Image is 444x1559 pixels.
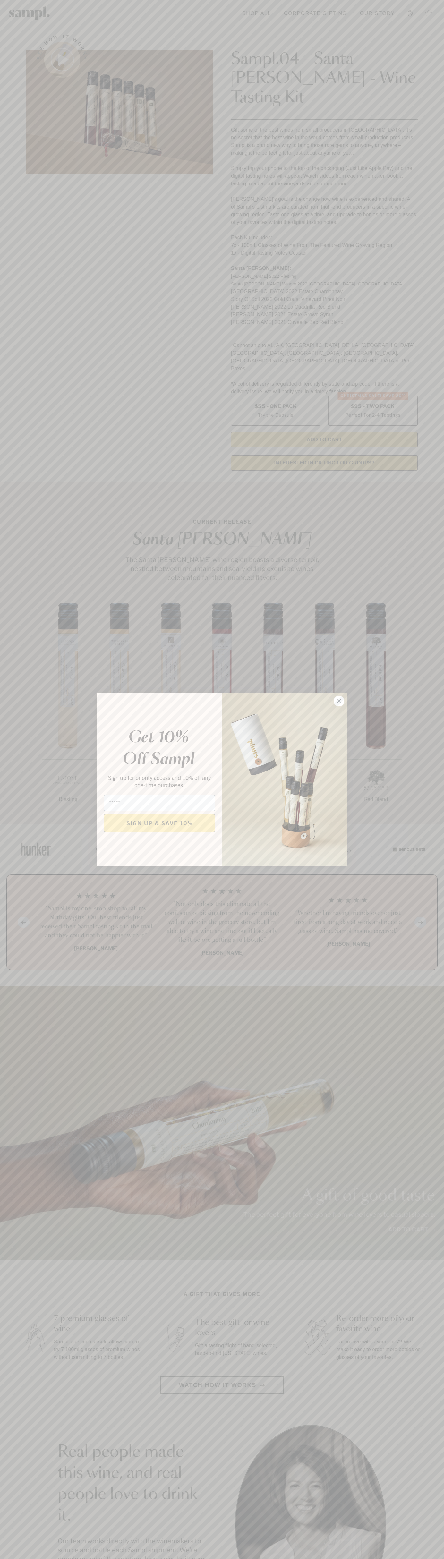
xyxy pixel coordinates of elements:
input: Email [104,795,215,811]
em: Get 10% Off Sampl [123,730,194,767]
img: 96933287-25a1-481a-a6d8-4dd623390dc6.png [222,693,347,866]
span: Sign up for priority access and 10% off any one-time purchases. [108,774,211,788]
button: SIGN UP & SAVE 10% [104,814,215,832]
button: Close dialog [333,695,345,707]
